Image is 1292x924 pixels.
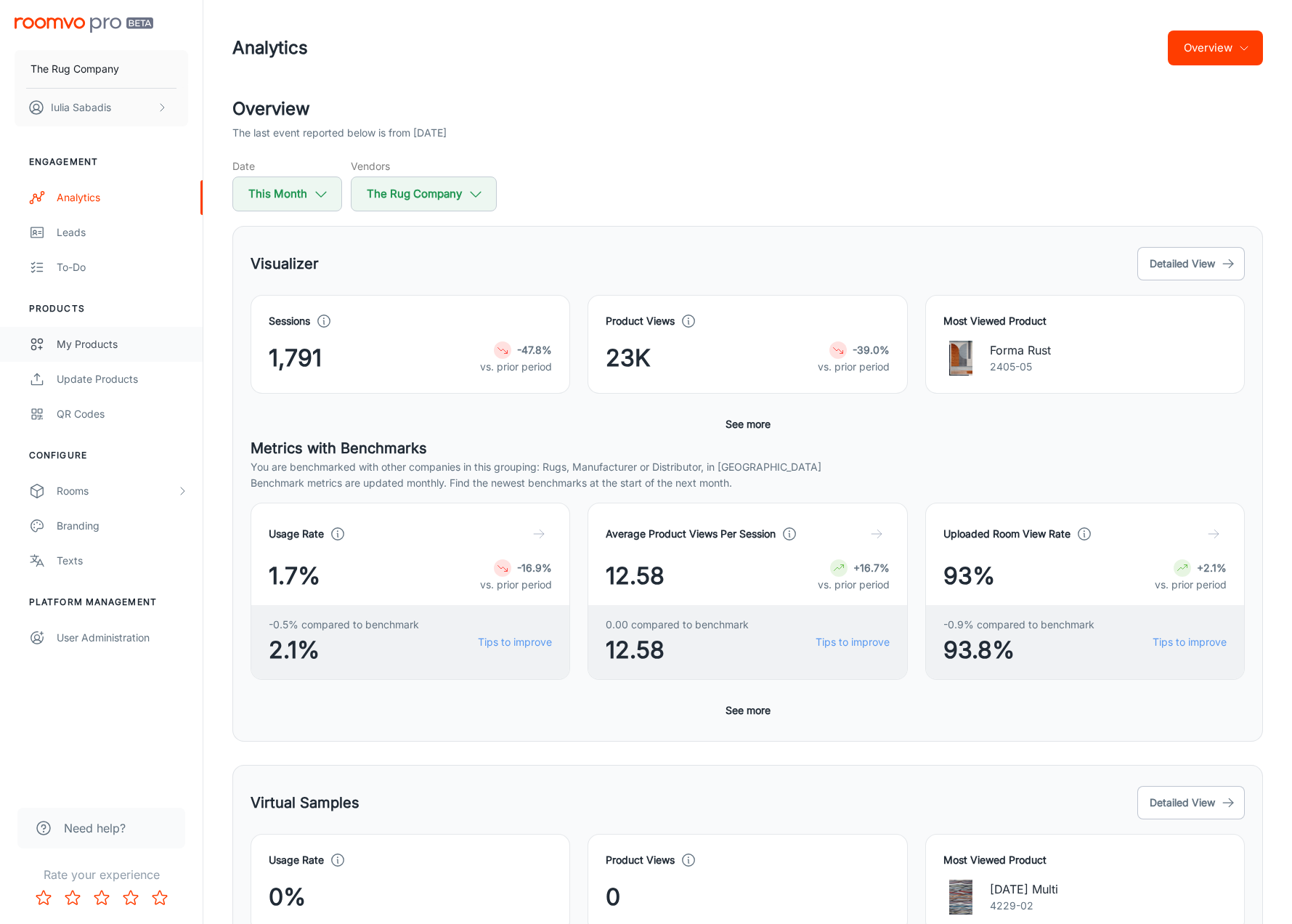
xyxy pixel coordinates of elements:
[990,880,1058,898] p: [DATE] Multi
[478,634,552,650] a: Tips to improve
[57,224,188,240] div: Leads
[232,177,342,211] button: This Month
[990,359,1051,375] p: 2405-05
[57,518,188,534] div: Branding
[232,96,1263,122] h2: Overview
[606,852,675,868] h4: Product Views
[943,633,1094,668] span: 93.8%
[943,617,1094,633] span: -0.9% compared to benchmark
[943,313,1227,329] h4: Most Viewed Product
[29,883,58,912] button: Rate 1 star
[816,634,890,650] a: Tips to improve
[251,475,1245,491] p: Benchmark metrics are updated monthly. Find the newest benchmarks at the start of the next month.
[31,61,119,77] p: The Rug Company
[853,562,890,574] strong: +16.7%
[943,880,978,915] img: Carnival Multi
[943,341,978,376] img: Forma Rust
[720,697,776,724] button: See more
[269,526,324,542] h4: Usage Rate
[1168,31,1263,65] button: Overview
[57,190,188,206] div: Analytics
[251,792,359,814] h5: Virtual Samples
[351,158,497,174] h5: Vendors
[943,559,995,593] span: 93%
[15,89,188,126] button: Iulia Sabadis
[269,559,320,593] span: 1.7%
[232,158,342,174] h5: Date
[251,253,319,275] h5: Visualizer
[606,633,749,668] span: 12.58
[990,341,1051,359] p: Forma Rust
[15,17,153,33] img: Roomvo PRO Beta
[57,259,188,275] div: To-do
[57,371,188,387] div: Update Products
[251,437,1245,459] h5: Metrics with Benchmarks
[1197,562,1227,574] strong: +2.1%
[269,341,322,376] span: 1,791
[57,406,188,422] div: QR Codes
[517,344,552,356] strong: -47.8%
[606,526,776,542] h4: Average Product Views Per Session
[606,617,749,633] span: 0.00 compared to benchmark
[818,577,890,593] p: vs. prior period
[606,559,665,593] span: 12.58
[1137,247,1245,280] button: Detailed View
[87,883,116,912] button: Rate 3 star
[57,630,188,646] div: User Administration
[1155,577,1227,593] p: vs. prior period
[720,411,776,437] button: See more
[116,883,145,912] button: Rate 4 star
[58,883,87,912] button: Rate 2 star
[1153,634,1227,650] a: Tips to improve
[480,577,552,593] p: vs. prior period
[251,459,1245,475] p: You are benchmarked with other companies in this grouping: Rugs, Manufacturer or Distributor, in ...
[1137,786,1245,819] button: Detailed View
[351,177,497,211] button: The Rug Company
[990,898,1058,914] p: 4229-02
[606,341,651,376] span: 23K
[269,313,310,329] h4: Sessions
[269,852,324,868] h4: Usage Rate
[818,359,890,375] p: vs. prior period
[480,359,552,375] p: vs. prior period
[232,35,308,61] h1: Analytics
[57,336,188,352] div: My Products
[606,313,675,329] h4: Product Views
[606,880,620,915] span: 0
[943,526,1070,542] h4: Uploaded Room View Rate
[943,852,1227,868] h4: Most Viewed Product
[269,633,419,668] span: 2.1%
[269,880,306,915] span: 0%
[232,125,447,141] p: The last event reported below is from [DATE]
[853,344,890,356] strong: -39.0%
[51,100,111,115] p: Iulia Sabadis
[145,883,174,912] button: Rate 5 star
[12,866,191,883] p: Rate your experience
[64,819,126,837] span: Need help?
[269,617,419,633] span: -0.5% compared to benchmark
[57,483,176,499] div: Rooms
[57,553,188,569] div: Texts
[15,50,188,88] button: The Rug Company
[517,562,552,574] strong: -16.9%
